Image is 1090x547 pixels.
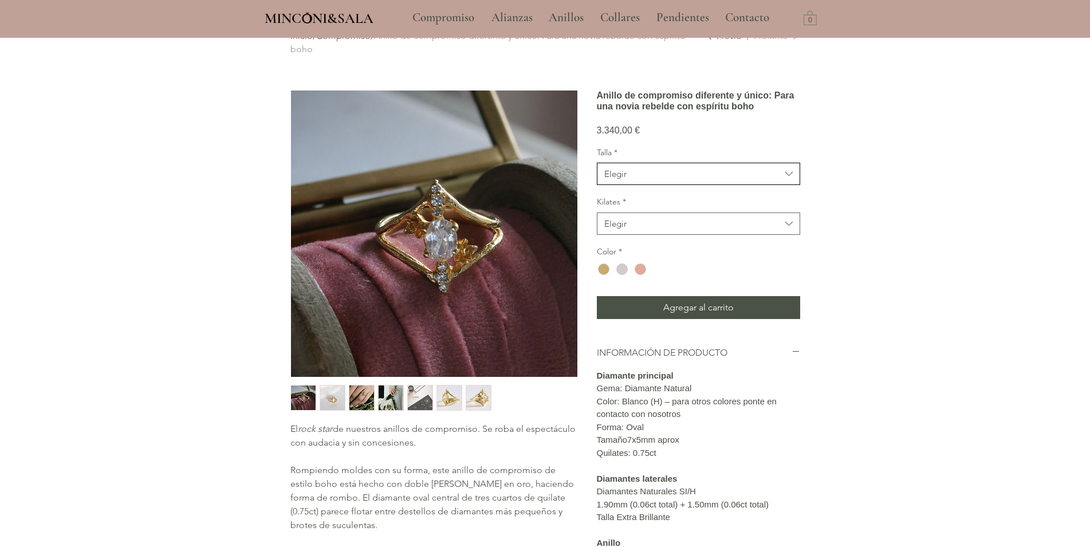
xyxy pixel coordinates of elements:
p: Color: Blanco (H) – para otros colores ponte en contacto con nosotros [597,395,800,421]
p: Contacto [719,3,775,32]
label: Kilates [597,196,800,208]
p: Tamaño7x5mm aprox [597,434,800,447]
legend: Color [597,246,622,258]
span: MINCONI&SALA [265,10,373,27]
button: Kilates [597,212,800,235]
a: Pendientes [648,3,717,32]
div: 4 / 7 [378,385,404,411]
p: Pendientes [651,3,715,32]
p: Rompiendo moldes con su forma, este anillo de compromiso de estilo boho está hecho con doble [PER... [290,463,577,532]
span: 3.340,00 € [597,125,640,135]
strong: Diamante principal [597,371,674,380]
button: Talla [597,163,800,185]
p: El de nuestros anillos de compromiso. Se roba el espectáculo con audacia y sin concesiones. [290,422,577,450]
p: Collares [595,3,646,32]
a: Contacto [717,3,778,32]
p: Quilates: 0.75ct [597,447,800,460]
img: Miniatura: Anillo de compromiso diferente y único: Para una novia rebelde con espíritu boho [379,385,403,410]
p: Gema: Diamante Natural [597,382,800,395]
img: Miniatura: Anillo de compromiso diferente y único: Para una novia rebelde con espíritu boho [291,385,316,410]
em: rock star [298,423,333,434]
h2: INFORMACIÓN DE PRODUCTO [597,347,792,359]
strong: Diamantes laterales [597,474,678,483]
img: Miniatura: Anillo de compromiso diferente y único: Para una novia rebelde con espíritu boho [408,385,432,410]
a: Compromiso [404,3,483,32]
a: Collares [592,3,648,32]
p: Anillos [543,3,589,32]
h1: Anillo de compromiso diferente y único: Para una novia rebelde con espíritu boho [597,90,800,112]
nav: Sitio [381,3,801,32]
div: 7 / 7 [466,385,491,411]
p: Talla Extra Brillante [597,511,800,524]
p: Forma: Oval [597,421,800,434]
div: 3 / 7 [349,385,375,411]
img: Anillo de compromiso diferente y único: Para una novia rebelde con espíritu boho [291,90,577,377]
p: 1.90mm (0.06ct total) + 1.50mm (0.06ct total) [597,498,800,511]
a: Anillo de compromiso diferente y único: Para una novia rebelde con espíritu boho [290,30,685,54]
div: / / [290,30,705,56]
button: Miniatura: Anillo de compromiso diferente y único: Para una novia rebelde con espíritu boho [320,385,345,411]
img: Miniatura: Anillo de compromiso diferente y único: Para una novia rebelde con espíritu boho [437,385,462,410]
p: Compromiso [407,3,480,32]
button: Miniatura: Anillo de compromiso diferente y único: Para una novia rebelde con espíritu boho [290,385,316,411]
a: Carrito con 0 ítems [804,10,817,25]
button: Miniatura: Anillo de compromiso diferente y único: Para una novia rebelde con espíritu boho [407,385,433,411]
img: Minconi Sala [302,12,312,23]
text: 0 [808,17,812,25]
button: Miniatura: Anillo de compromiso diferente y único: Para una novia rebelde con espíritu boho [466,385,491,411]
div: 5 / 7 [407,385,433,411]
button: Agregar al carrito [597,296,800,319]
p: Diamantes Naturales SI/H [597,485,800,498]
div: 2 / 7 [320,385,345,411]
img: Miniatura: Anillo de compromiso diferente y único: Para una novia rebelde con espíritu boho [466,385,491,410]
div: Elegir [604,168,627,180]
img: Miniatura: Anillo de compromiso diferente y único: Para una novia rebelde con espíritu boho [349,385,374,410]
button: Miniatura: Anillo de compromiso diferente y único: Para una novia rebelde con espíritu boho [378,385,404,411]
a: Anillos [540,3,592,32]
a: Alianzas [483,3,540,32]
div: 1 / 7 [290,385,316,411]
p: Alianzas [486,3,538,32]
div: 6 / 7 [436,385,462,411]
button: Anillo de compromiso diferente y único: Para una novia rebelde con espíritu bohoAgrandar [290,90,578,377]
button: Miniatura: Anillo de compromiso diferente y único: Para una novia rebelde con espíritu boho [349,385,375,411]
img: Miniatura: Anillo de compromiso diferente y único: Para una novia rebelde con espíritu boho [320,385,345,410]
button: INFORMACIÓN DE PRODUCTO [597,347,800,359]
button: Miniatura: Anillo de compromiso diferente y único: Para una novia rebelde con espíritu boho [436,385,462,411]
label: Talla [597,147,800,159]
a: MINCONI&SALA [265,7,373,26]
div: Elegir [604,218,627,230]
span: Agregar al carrito [663,301,734,314]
